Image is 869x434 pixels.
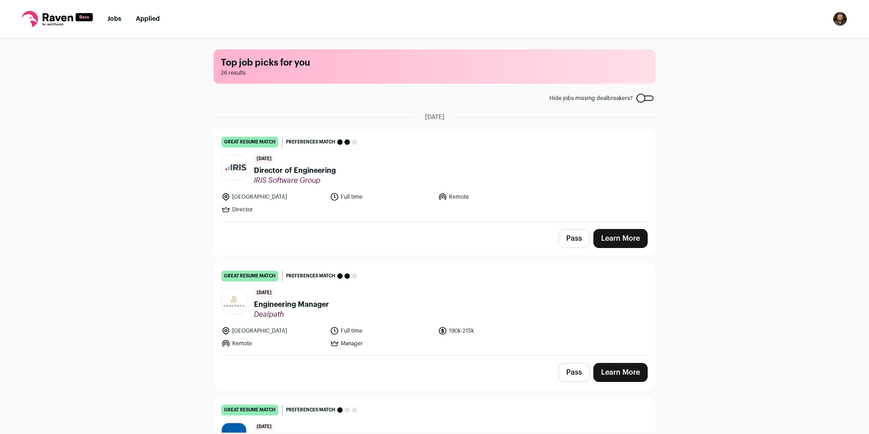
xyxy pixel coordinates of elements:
div: great resume match [221,405,278,415]
span: Hide jobs missing dealbreakers? [549,95,633,102]
li: Full time [330,326,433,335]
li: Manager [330,339,433,348]
a: great resume match Preferences match [DATE] Engineering Manager Dealpath [GEOGRAPHIC_DATA] Full t... [214,263,655,355]
a: Learn More [593,363,648,382]
span: [DATE] [254,423,274,431]
span: [DATE] [425,113,444,122]
div: great resume match [221,137,278,148]
a: Applied [136,16,160,22]
span: Dealpath [254,310,329,319]
span: Preferences match [286,138,335,147]
a: great resume match Preferences match [DATE] Director of Engineering IRIS Software Group [GEOGRAPH... [214,129,655,221]
span: Preferences match [286,405,335,415]
li: [GEOGRAPHIC_DATA] [221,326,325,335]
h1: Top job picks for you [221,57,648,69]
li: Remote [221,339,325,348]
li: [GEOGRAPHIC_DATA] [221,192,325,201]
a: Jobs [107,16,121,22]
button: Open dropdown [833,12,847,26]
div: great resume match [221,271,278,281]
span: [DATE] [254,289,274,297]
button: Pass [559,229,590,248]
button: Pass [559,363,590,382]
span: 26 results [221,69,648,76]
span: IRIS Software Group [254,176,336,185]
span: Director of Engineering [254,165,336,176]
span: [DATE] [254,155,274,163]
img: 5fd47ac8162c77f4cd1d5a9f598c03d70ba8689b17477895a62a7d551e5420b8.png [222,294,246,309]
li: 190k-215k [438,326,541,335]
span: Preferences match [286,272,335,281]
li: Director [221,205,325,214]
span: Engineering Manager [254,299,329,310]
img: e7fb4297ba8c5ced1f472c442787bfffab691daf77ea025d0c4f7127c54bb784.jpg [222,164,246,171]
li: Full time [330,192,433,201]
a: Learn More [593,229,648,248]
img: 3409771-medium_jpg [833,12,847,26]
li: Remote [438,192,541,201]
